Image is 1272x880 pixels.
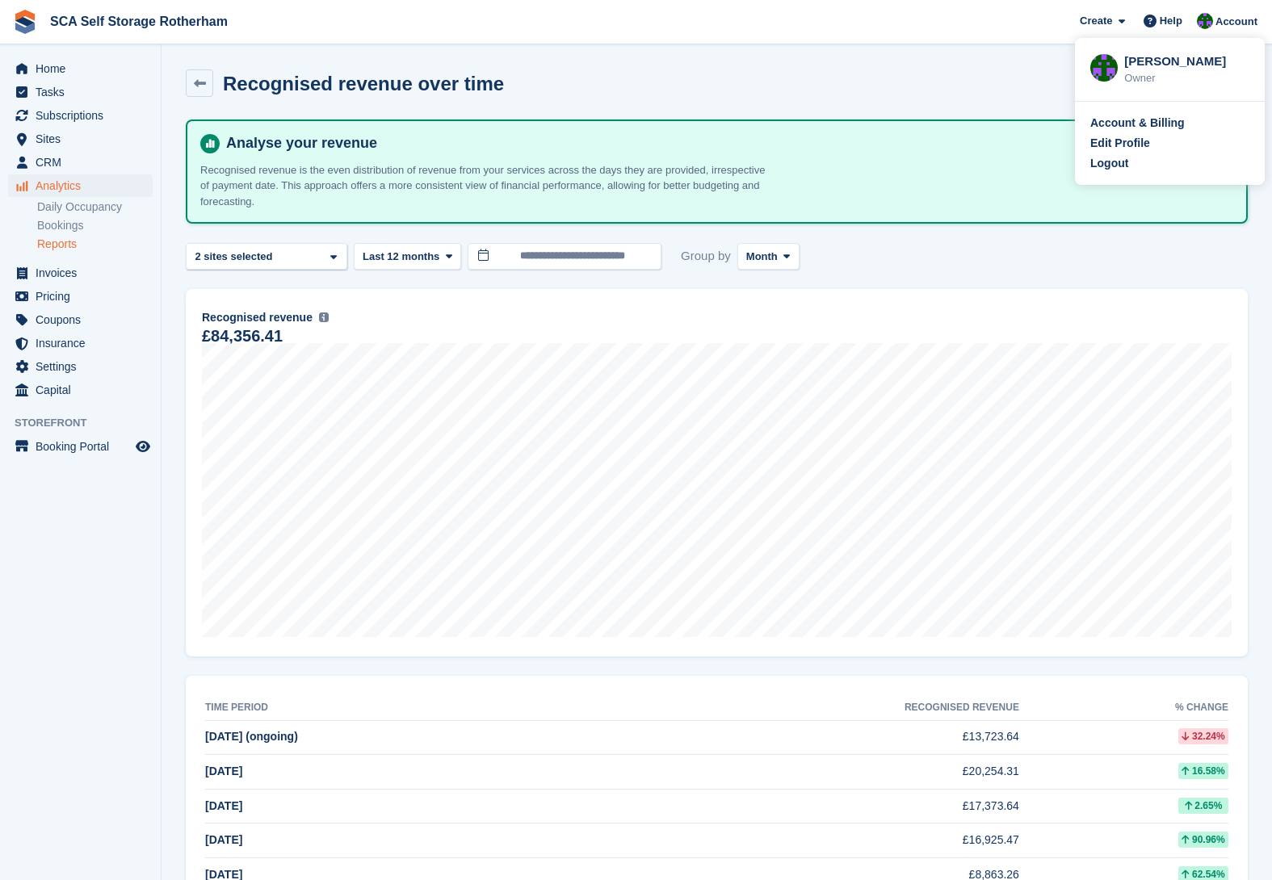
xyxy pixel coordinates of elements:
[1160,13,1182,29] span: Help
[205,833,242,846] span: [DATE]
[1178,728,1228,744] div: 32.24%
[202,329,283,343] div: £84,356.41
[737,243,800,270] button: Month
[8,332,153,354] a: menu
[1124,70,1249,86] div: Owner
[202,309,313,326] span: Recognised revenue
[205,765,242,777] span: [DATE]
[1080,13,1112,29] span: Create
[1090,115,1249,132] a: Account & Billing
[1178,832,1228,848] div: 90.96%
[8,379,153,401] a: menu
[8,355,153,378] a: menu
[220,134,1233,153] h4: Analyse your revenue
[569,695,1019,721] th: Recognised revenue
[15,415,161,431] span: Storefront
[36,332,132,354] span: Insurance
[36,174,132,197] span: Analytics
[13,10,37,34] img: stora-icon-8386f47178a22dfd0bd8f6a31ec36ba5ce8667c1dd55bd0f319d3a0aa187defe.svg
[36,379,132,401] span: Capital
[205,695,569,721] th: Time period
[8,151,153,174] a: menu
[569,755,1019,790] td: £20,254.31
[1090,135,1150,152] div: Edit Profile
[1178,763,1228,779] div: 16.58%
[36,355,132,378] span: Settings
[1124,52,1249,67] div: [PERSON_NAME]
[205,799,242,812] span: [DATE]
[36,308,132,331] span: Coupons
[36,128,132,150] span: Sites
[8,128,153,150] a: menu
[363,249,439,265] span: Last 12 months
[44,8,234,35] a: SCA Self Storage Rotherham
[1090,54,1118,82] img: Ross Chapman
[8,262,153,284] a: menu
[36,57,132,80] span: Home
[746,249,778,265] span: Month
[37,218,153,233] a: Bookings
[569,823,1019,858] td: £16,925.47
[319,312,329,322] img: icon-info-grey-7440780725fd019a000dd9b08b2336e03edf1995a4989e88bcd33f0948082b44.svg
[205,730,298,743] span: [DATE] (ongoing)
[1215,14,1257,30] span: Account
[1019,695,1228,721] th: % change
[37,237,153,252] a: Reports
[36,285,132,308] span: Pricing
[569,789,1019,823] td: £17,373.64
[8,435,153,458] a: menu
[1178,798,1228,814] div: 2.65%
[37,199,153,215] a: Daily Occupancy
[36,435,132,458] span: Booking Portal
[354,243,461,270] button: Last 12 months
[569,720,1019,755] td: £13,723.64
[8,174,153,197] a: menu
[133,437,153,456] a: Preview store
[8,104,153,127] a: menu
[223,73,504,94] h2: Recognised revenue over time
[36,104,132,127] span: Subscriptions
[1197,13,1213,29] img: Ross Chapman
[36,81,132,103] span: Tasks
[1090,155,1128,172] div: Logout
[1090,135,1249,152] a: Edit Profile
[681,243,731,270] span: Group by
[200,162,766,210] p: Recognised revenue is the even distribution of revenue from your services across the days they ar...
[192,249,279,265] div: 2 sites selected
[36,151,132,174] span: CRM
[1090,115,1185,132] div: Account & Billing
[8,57,153,80] a: menu
[8,81,153,103] a: menu
[8,308,153,331] a: menu
[1090,155,1249,172] a: Logout
[8,285,153,308] a: menu
[36,262,132,284] span: Invoices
